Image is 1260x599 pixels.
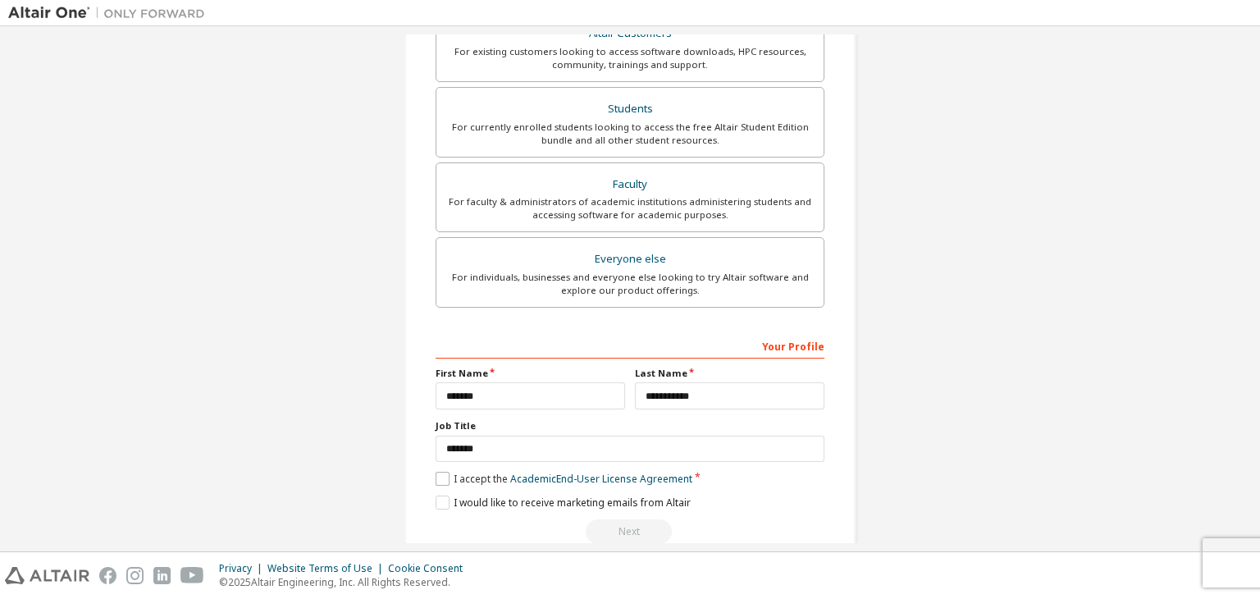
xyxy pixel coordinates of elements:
a: Academic End-User License Agreement [510,472,692,486]
div: For currently enrolled students looking to access the free Altair Student Edition bundle and all ... [446,121,814,147]
label: First Name [436,367,625,380]
div: Privacy [219,562,267,575]
div: Read and acccept EULA to continue [436,519,824,544]
img: instagram.svg [126,567,144,584]
img: youtube.svg [180,567,204,584]
img: linkedin.svg [153,567,171,584]
div: For existing customers looking to access software downloads, HPC resources, community, trainings ... [446,45,814,71]
div: Students [446,98,814,121]
label: I would like to receive marketing emails from Altair [436,496,691,510]
p: © 2025 Altair Engineering, Inc. All Rights Reserved. [219,575,472,589]
div: Website Terms of Use [267,562,388,575]
img: Altair One [8,5,213,21]
img: facebook.svg [99,567,116,584]
div: For faculty & administrators of academic institutions administering students and accessing softwa... [446,195,814,222]
img: altair_logo.svg [5,567,89,584]
label: I accept the [436,472,692,486]
div: Your Profile [436,332,824,359]
div: Everyone else [446,248,814,271]
label: Last Name [635,367,824,380]
label: Job Title [436,419,824,432]
div: Faculty [446,173,814,196]
div: Cookie Consent [388,562,472,575]
div: For individuals, businesses and everyone else looking to try Altair software and explore our prod... [446,271,814,297]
